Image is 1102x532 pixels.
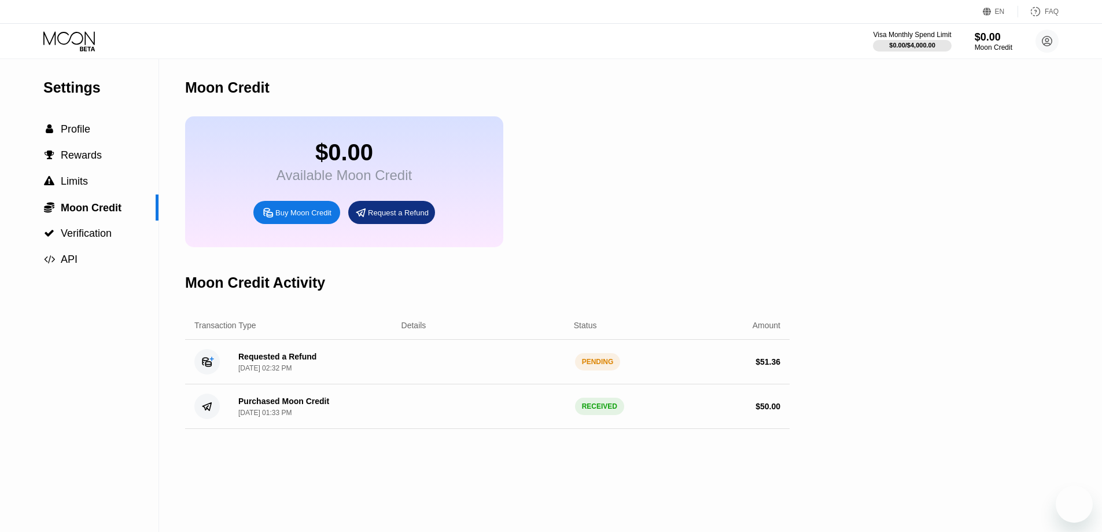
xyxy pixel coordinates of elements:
[194,321,256,330] div: Transaction Type
[43,79,159,96] div: Settings
[43,201,55,213] div: 
[995,8,1005,16] div: EN
[61,149,102,161] span: Rewards
[401,321,426,330] div: Details
[43,228,55,239] div: 
[1045,8,1059,16] div: FAQ
[44,176,54,186] span: 
[873,31,951,52] div: Visa Monthly Spend Limit$0.00/$4,000.00
[1018,6,1059,17] div: FAQ
[43,254,55,265] div: 
[61,175,88,187] span: Limits
[575,398,624,415] div: RECEIVED
[889,42,935,49] div: $0.00 / $4,000.00
[238,352,316,361] div: Requested a Refund
[253,201,340,224] div: Buy Moon Credit
[575,353,621,370] div: PENDING
[1056,486,1093,523] iframe: Button to launch messaging window, conversation in progress
[43,150,55,160] div: 
[44,201,54,213] span: 
[46,124,53,134] span: 
[983,6,1018,17] div: EN
[238,397,329,406] div: Purchased Moon Credit
[238,409,292,417] div: [DATE] 01:33 PM
[975,31,1012,43] div: $0.00
[61,228,112,239] span: Verification
[277,167,412,184] div: Available Moon Credit
[44,254,55,265] span: 
[45,150,54,160] span: 
[61,202,121,214] span: Moon Credit
[975,43,1012,52] div: Moon Credit
[61,254,78,265] span: API
[61,123,90,135] span: Profile
[755,357,780,366] div: $ 51.36
[277,140,412,166] div: $0.00
[275,208,331,218] div: Buy Moon Credit
[43,124,55,134] div: 
[873,31,951,39] div: Visa Monthly Spend Limit
[755,402,780,411] div: $ 50.00
[368,208,429,218] div: Request a Refund
[185,79,270,96] div: Moon Credit
[975,31,1012,52] div: $0.00Moon Credit
[753,321,780,330] div: Amount
[43,176,55,186] div: 
[44,228,54,239] span: 
[348,201,435,224] div: Request a Refund
[574,321,597,330] div: Status
[185,274,325,291] div: Moon Credit Activity
[238,364,292,372] div: [DATE] 02:32 PM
